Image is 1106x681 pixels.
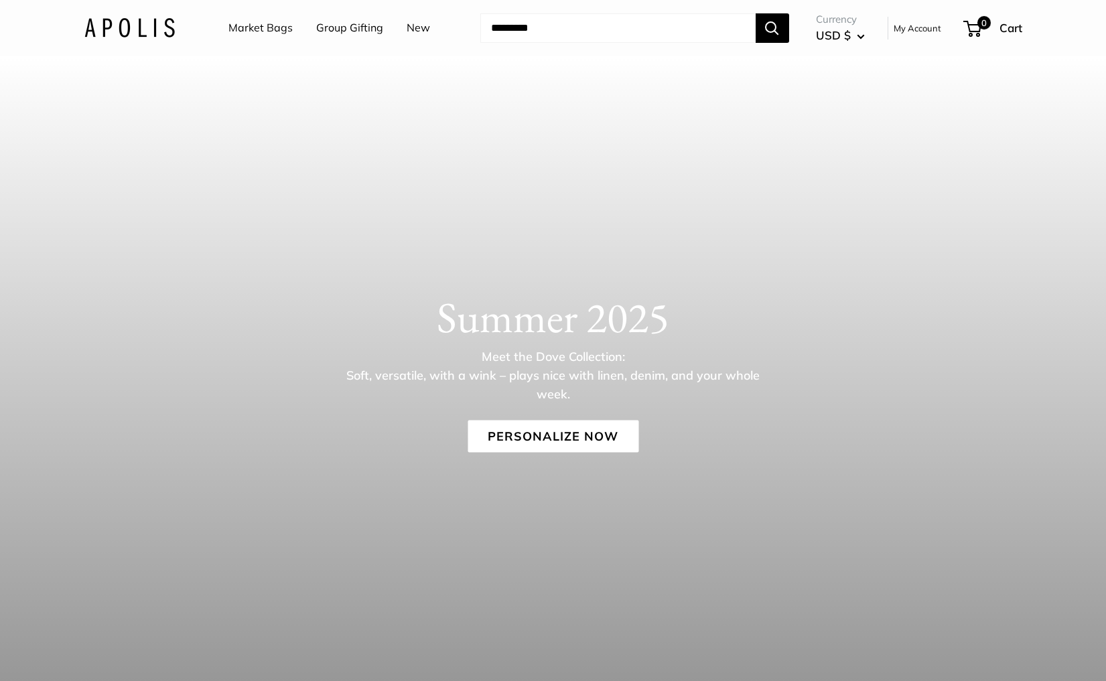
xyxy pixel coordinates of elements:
[977,16,990,29] span: 0
[228,18,293,38] a: Market Bags
[894,20,941,36] a: My Account
[756,13,789,43] button: Search
[407,18,430,38] a: New
[999,21,1022,35] span: Cart
[480,13,756,43] input: Search...
[468,421,638,453] a: Personalize Now
[965,17,1022,39] a: 0 Cart
[316,18,383,38] a: Group Gifting
[84,292,1022,343] h1: Summer 2025
[336,348,771,404] p: Meet the Dove Collection: Soft, versatile, with a wink – plays nice with linen, denim, and your w...
[84,18,175,37] img: Apolis
[816,28,851,42] span: USD $
[816,10,865,29] span: Currency
[816,25,865,46] button: USD $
